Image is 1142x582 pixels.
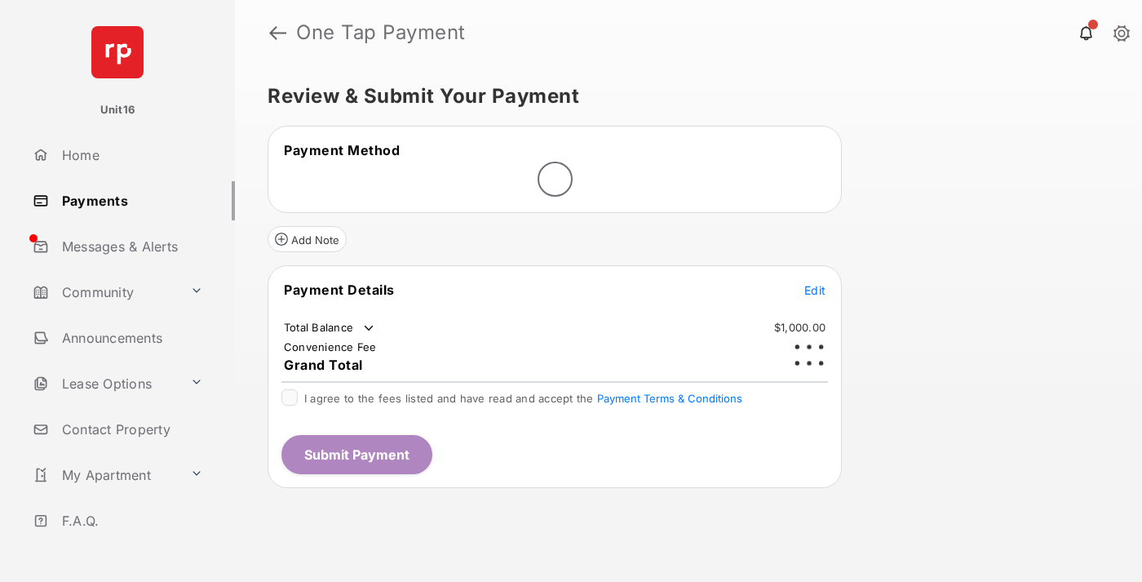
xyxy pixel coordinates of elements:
[597,392,742,405] button: I agree to the fees listed and have read and accept the
[26,410,235,449] a: Contact Property
[26,181,235,220] a: Payments
[284,142,400,158] span: Payment Method
[283,340,378,354] td: Convenience Fee
[26,227,235,266] a: Messages & Alerts
[26,455,184,495] a: My Apartment
[268,226,347,252] button: Add Note
[26,273,184,312] a: Community
[91,26,144,78] img: svg+xml;base64,PHN2ZyB4bWxucz0iaHR0cDovL3d3dy53My5vcmcvMjAwMC9zdmciIHdpZHRoPSI2NCIgaGVpZ2h0PSI2NC...
[284,357,363,373] span: Grand Total
[773,320,826,335] td: $1,000.00
[304,392,742,405] span: I agree to the fees listed and have read and accept the
[296,23,466,42] strong: One Tap Payment
[804,283,826,297] span: Edit
[100,102,135,118] p: Unit16
[804,282,826,298] button: Edit
[26,136,235,175] a: Home
[26,364,184,403] a: Lease Options
[281,435,432,474] button: Submit Payment
[26,318,235,358] a: Announcements
[284,282,395,298] span: Payment Details
[268,87,1096,106] h5: Review & Submit Your Payment
[26,501,235,540] a: F.A.Q.
[283,320,377,336] td: Total Balance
